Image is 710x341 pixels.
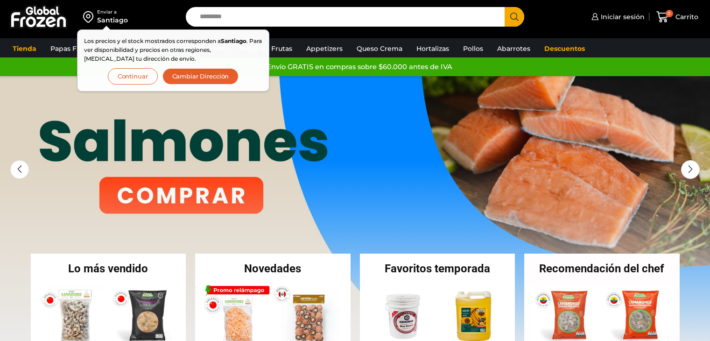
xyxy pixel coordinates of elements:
[681,160,700,179] div: Next slide
[524,263,680,274] h2: Recomendación del chef
[162,68,239,85] button: Cambiar Dirección
[108,68,158,85] button: Continuar
[302,40,347,57] a: Appetizers
[10,160,29,179] div: Previous slide
[46,40,96,57] a: Papas Fritas
[492,40,535,57] a: Abarrotes
[540,40,590,57] a: Descuentos
[412,40,454,57] a: Hortalizas
[360,263,515,274] h2: Favoritos temporada
[84,36,262,64] p: Los precios y el stock mostrados corresponden a . Para ver disponibilidad y precios en otras regi...
[97,15,128,25] div: Santiago
[195,263,351,274] h2: Novedades
[505,7,524,27] button: Search button
[352,40,407,57] a: Queso Crema
[8,40,41,57] a: Tienda
[83,9,97,25] img: address-field-icon.svg
[97,9,128,15] div: Enviar a
[598,12,645,21] span: Iniciar sesión
[589,7,645,26] a: Iniciar sesión
[654,6,701,28] a: 0 Carrito
[673,12,698,21] span: Carrito
[221,37,246,44] strong: Santiago
[458,40,488,57] a: Pollos
[31,263,186,274] h2: Lo más vendido
[666,10,673,17] span: 0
